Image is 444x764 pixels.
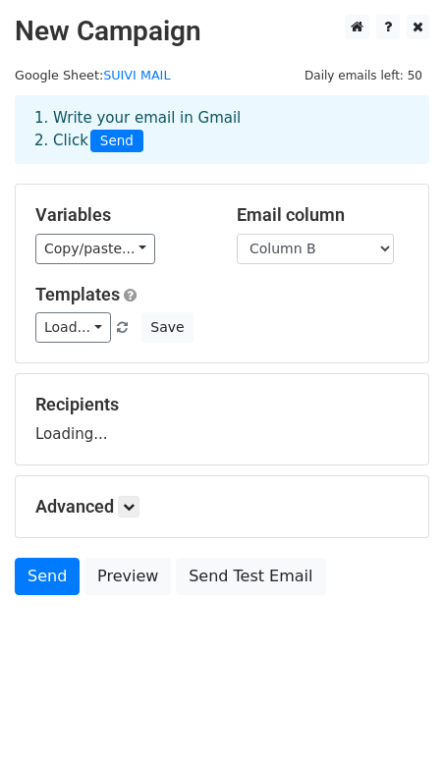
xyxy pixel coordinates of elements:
[35,234,155,264] a: Copy/paste...
[237,204,409,226] h5: Email column
[298,68,429,82] a: Daily emails left: 50
[35,284,120,304] a: Templates
[35,204,207,226] h5: Variables
[35,496,409,518] h5: Advanced
[90,130,143,153] span: Send
[35,394,409,445] div: Loading...
[298,65,429,86] span: Daily emails left: 50
[35,394,409,415] h5: Recipients
[15,558,80,595] a: Send
[20,107,424,152] div: 1. Write your email in Gmail 2. Click
[15,15,429,48] h2: New Campaign
[103,68,170,82] a: SUIVI MAIL
[35,312,111,343] a: Load...
[141,312,193,343] button: Save
[15,68,170,82] small: Google Sheet:
[84,558,171,595] a: Preview
[176,558,325,595] a: Send Test Email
